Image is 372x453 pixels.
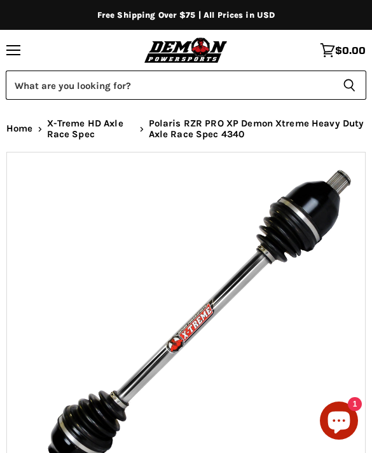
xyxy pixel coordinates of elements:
form: Product [6,71,366,100]
a: X-Treme HD Axle Race Spec [47,118,135,140]
a: Home [6,123,33,134]
inbox-online-store-chat: Shopify online store chat [316,402,362,443]
img: Demon Powersports [142,36,230,64]
span: Polaris RZR PRO XP Demon Xtreme Heavy Duty Axle Race Spec 4340 [149,118,366,140]
button: Search [333,71,366,100]
a: $0.00 [313,36,372,64]
input: Search [6,71,333,100]
span: $0.00 [335,44,366,56]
